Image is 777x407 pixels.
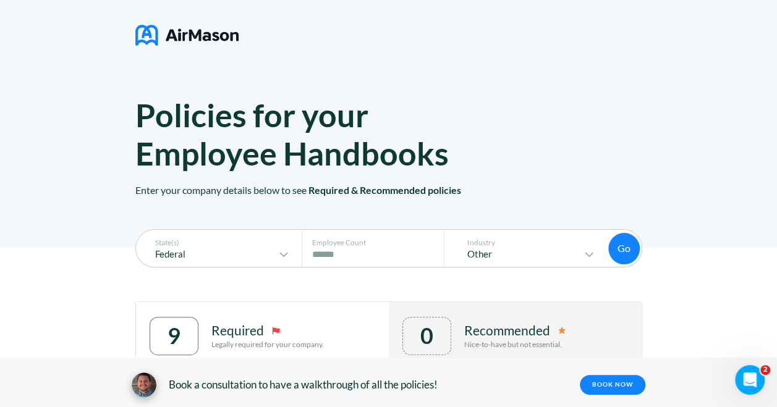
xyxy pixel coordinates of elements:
[464,340,566,349] p: Nice-to-have but not essential.
[558,327,566,334] img: remmended-icon
[735,365,765,395] iframe: Intercom live chat
[135,20,239,51] img: logo
[312,238,441,247] p: Employee Count
[211,340,324,349] p: Legally required for your company.
[608,233,640,264] button: Go
[455,238,597,247] p: Industry
[211,323,264,338] p: Required
[132,372,156,397] img: avatar
[272,327,280,335] img: required-icon
[420,323,433,348] div: 0
[135,172,642,248] p: Enter your company details below to see
[580,375,645,395] a: BOOK NOW
[455,249,582,259] p: Other
[308,184,461,196] span: Required & Recommended policies
[168,323,180,348] div: 9
[143,238,291,247] p: State(s)
[143,249,276,259] p: Federal
[169,379,438,391] span: Book a consultation to have a walkthrough of all the policies!
[760,365,770,375] span: 2
[135,96,498,172] h1: Policies for your Employee Handbooks
[464,323,550,338] p: Recommended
